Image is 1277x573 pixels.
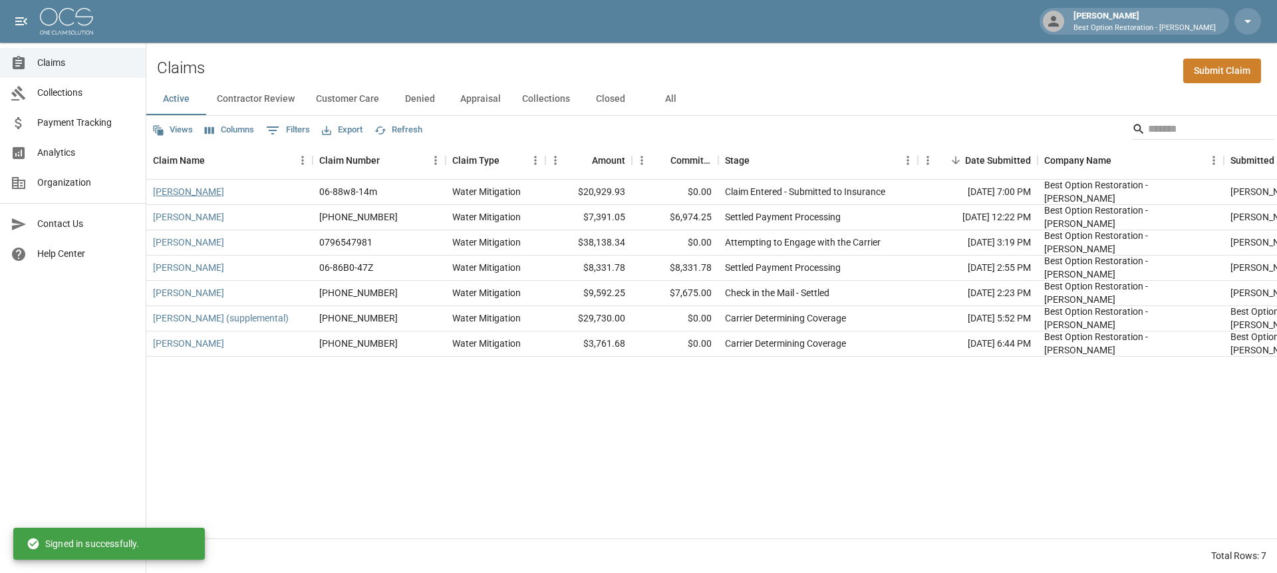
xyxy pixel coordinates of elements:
[153,337,224,350] a: [PERSON_NAME]
[1044,142,1111,179] div: Company Name
[545,142,632,179] div: Amount
[670,142,712,179] div: Committed Amount
[750,151,768,170] button: Sort
[37,56,135,70] span: Claims
[718,142,918,179] div: Stage
[1044,305,1217,331] div: Best Option Restoration - Thornton
[319,210,398,224] div: 300-0447071-2025
[452,142,499,179] div: Claim Type
[632,205,718,230] div: $6,974.25
[1073,23,1216,34] p: Best Option Restoration - [PERSON_NAME]
[1183,59,1261,83] a: Submit Claim
[1044,254,1217,281] div: Best Option Restoration - Thornton
[313,142,446,179] div: Claim Number
[545,306,632,331] div: $29,730.00
[725,311,846,325] div: Carrier Determining Coverage
[918,306,1038,331] div: [DATE] 5:52 PM
[153,236,224,249] a: [PERSON_NAME]
[946,151,965,170] button: Sort
[632,142,718,179] div: Committed Amount
[149,120,196,140] button: Views
[27,532,139,556] div: Signed in successfully.
[452,286,521,299] div: Water Mitigation
[153,210,224,224] a: [PERSON_NAME]
[725,142,750,179] div: Stage
[146,83,1277,115] div: dynamic tabs
[319,185,377,198] div: 06-88w8-14m
[499,151,518,170] button: Sort
[452,311,521,325] div: Water Mitigation
[37,176,135,190] span: Organization
[632,150,652,170] button: Menu
[545,230,632,256] div: $38,138.34
[8,8,35,35] button: open drawer
[918,256,1038,281] div: [DATE] 2:55 PM
[918,205,1038,230] div: [DATE] 12:22 PM
[918,142,1038,179] div: Date Submitted
[725,286,829,299] div: Check in the Mail - Settled
[725,210,841,224] div: Settled Payment Processing
[652,151,670,170] button: Sort
[37,86,135,100] span: Collections
[632,230,718,256] div: $0.00
[1044,204,1217,230] div: Best Option Restoration - Thornton
[965,142,1031,179] div: Date Submitted
[153,286,224,299] a: [PERSON_NAME]
[37,116,135,130] span: Payment Tracking
[545,331,632,357] div: $3,761.68
[153,311,289,325] a: [PERSON_NAME] (supplemental)
[1211,549,1266,562] div: Total Rows: 7
[573,151,592,170] button: Sort
[319,142,380,179] div: Claim Number
[592,142,625,179] div: Amount
[1038,142,1224,179] div: Company Name
[40,8,93,35] img: ocs-logo-white-transparent.png
[918,180,1038,205] div: [DATE] 7:00 PM
[632,306,718,331] div: $0.00
[37,217,135,231] span: Contact Us
[153,142,205,179] div: Claim Name
[725,236,881,249] div: Attempting to Engage with the Carrier
[202,120,257,140] button: Select columns
[153,185,224,198] a: [PERSON_NAME]
[1044,330,1217,357] div: Best Option Restoration - Thornton
[319,120,366,140] button: Export
[380,151,398,170] button: Sort
[319,337,398,350] div: 01-005-724361
[545,150,565,170] button: Menu
[918,230,1038,256] div: [DATE] 3:19 PM
[452,236,521,249] div: Water Mitigation
[146,142,313,179] div: Claim Name
[918,150,938,170] button: Menu
[525,150,545,170] button: Menu
[426,150,446,170] button: Menu
[153,261,224,274] a: [PERSON_NAME]
[632,331,718,357] div: $0.00
[1068,9,1221,33] div: [PERSON_NAME]
[263,120,313,141] button: Show filters
[293,150,313,170] button: Menu
[37,247,135,261] span: Help Center
[1204,150,1224,170] button: Menu
[581,83,640,115] button: Closed
[725,261,841,274] div: Settled Payment Processing
[205,151,223,170] button: Sort
[452,337,521,350] div: Water Mitigation
[725,185,885,198] div: Claim Entered - Submitted to Insurance
[545,180,632,205] div: $20,929.93
[1044,178,1217,205] div: Best Option Restoration - Thornton
[319,236,372,249] div: 0796547981
[206,83,305,115] button: Contractor Review
[450,83,511,115] button: Appraisal
[1044,280,1217,306] div: Best Option Restoration - Thornton
[319,261,373,274] div: 06-86B0-47Z
[146,83,206,115] button: Active
[157,59,205,78] h2: Claims
[632,256,718,281] div: $8,331.78
[390,83,450,115] button: Denied
[319,311,398,325] div: 01-005-724361
[371,120,426,140] button: Refresh
[37,146,135,160] span: Analytics
[725,337,846,350] div: Carrier Determining Coverage
[446,142,545,179] div: Claim Type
